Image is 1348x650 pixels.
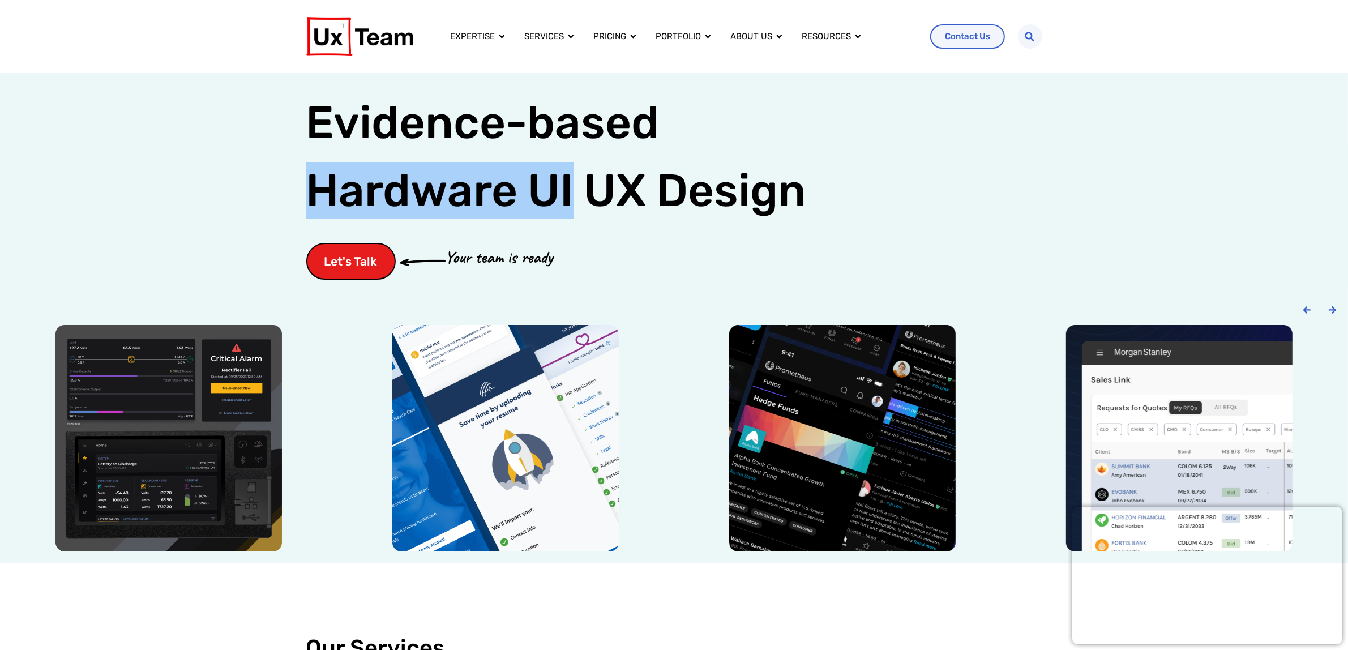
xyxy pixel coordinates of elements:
nav: Menu [441,25,921,48]
a: Expertise [450,30,495,43]
span: UX Design [584,162,807,219]
span: Last Name [222,1,263,10]
a: Portfolio [656,30,701,43]
div: 1 / 6 [11,325,326,551]
img: UX Team Logo [306,17,413,56]
span: Subscribe to UX Team newsletter. [14,157,440,168]
img: Morgan Stanley trading floor application design [1066,325,1293,551]
a: About us [730,30,772,43]
div: 2 / 6 [348,325,662,551]
img: SHC medical job application mobile app [392,325,619,551]
img: Prometheus alts social media mobile app design [729,325,956,551]
img: Power conversion company hardware UI device ux design [55,325,282,551]
h1: Evidence-based [306,89,807,225]
div: Next slide [1328,306,1337,314]
div: Search [1018,24,1042,49]
input: Subscribe to UX Team newsletter. [3,159,10,166]
span: Hardware UI [306,162,574,219]
div: 3 / 6 [686,325,1000,551]
span: Contact Us [945,32,990,41]
span: Let's Talk [324,255,378,267]
p: Your team is ready [446,245,553,270]
div: 4 / 6 [1022,325,1337,551]
a: Contact Us [930,24,1005,49]
a: Pricing [593,30,626,43]
a: Resources [802,30,851,43]
iframe: Popup CTA [1072,507,1342,644]
img: arrow-cta [400,258,446,265]
a: Services [524,30,564,43]
div: Menu Toggle [441,25,921,48]
div: Carousel [11,325,1337,551]
a: Let's Talk [306,243,396,280]
div: Previous slide [1303,306,1311,314]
